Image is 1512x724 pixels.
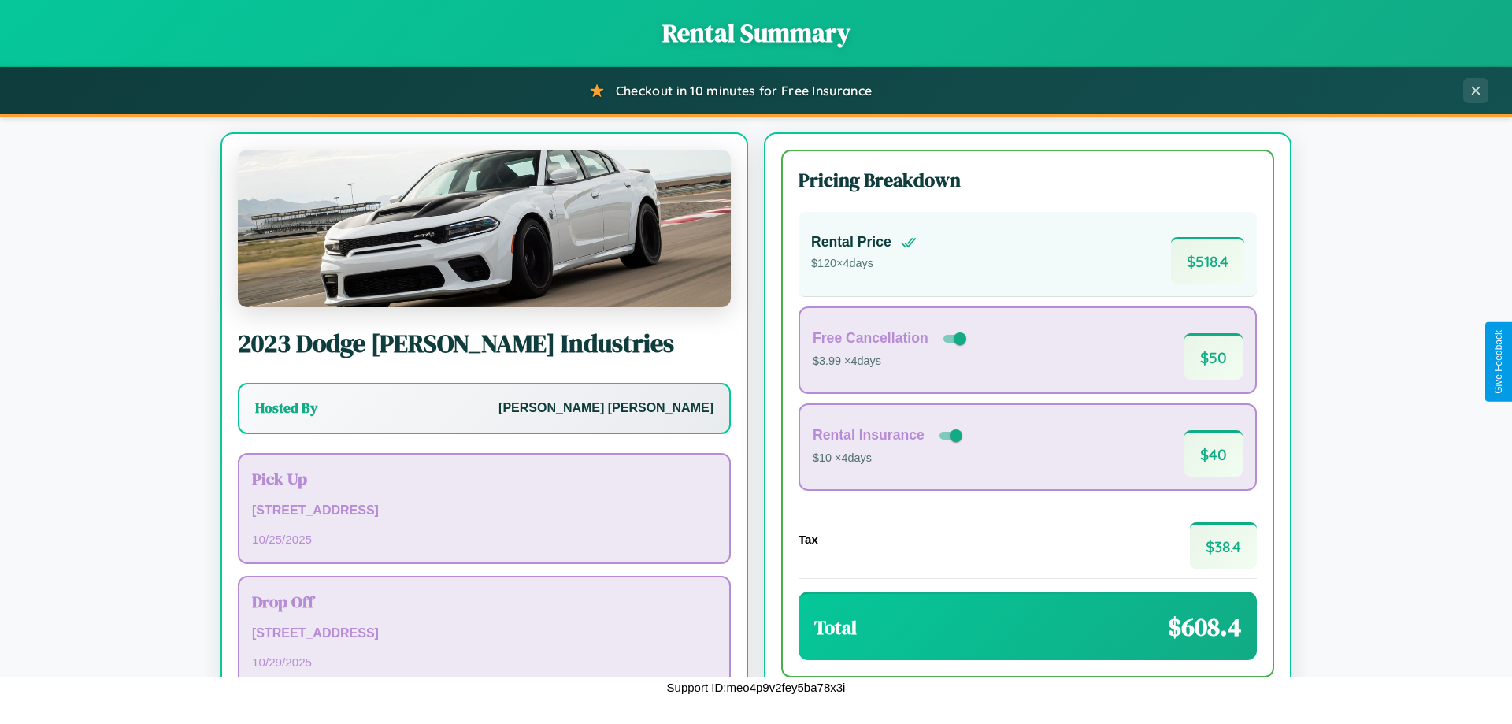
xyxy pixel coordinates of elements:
[616,83,872,98] span: Checkout in 10 minutes for Free Insurance
[1168,610,1241,644] span: $ 608.4
[799,167,1257,193] h3: Pricing Breakdown
[252,529,717,550] p: 10 / 25 / 2025
[252,590,717,613] h3: Drop Off
[814,614,857,640] h3: Total
[813,448,965,469] p: $10 × 4 days
[1184,333,1243,380] span: $ 50
[498,397,713,420] p: [PERSON_NAME] [PERSON_NAME]
[811,234,891,251] h4: Rental Price
[238,150,731,307] img: Dodge Dodgen Industries
[811,254,917,274] p: $ 120 × 4 days
[1171,237,1244,284] span: $ 518.4
[1184,430,1243,477] span: $ 40
[252,467,717,490] h3: Pick Up
[16,16,1496,50] h1: Rental Summary
[813,427,925,444] h4: Rental Insurance
[252,652,717,673] p: 10 / 29 / 2025
[252,499,717,522] p: [STREET_ADDRESS]
[799,533,818,546] h4: Tax
[813,351,969,372] p: $3.99 × 4 days
[1493,330,1504,394] div: Give Feedback
[813,330,928,347] h4: Free Cancellation
[238,326,731,361] h2: 2023 Dodge [PERSON_NAME] Industries
[667,677,846,698] p: Support ID: meo4p9v2fey5ba78x3i
[252,622,717,645] p: [STREET_ADDRESS]
[255,399,317,418] h3: Hosted By
[1190,522,1257,569] span: $ 38.4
